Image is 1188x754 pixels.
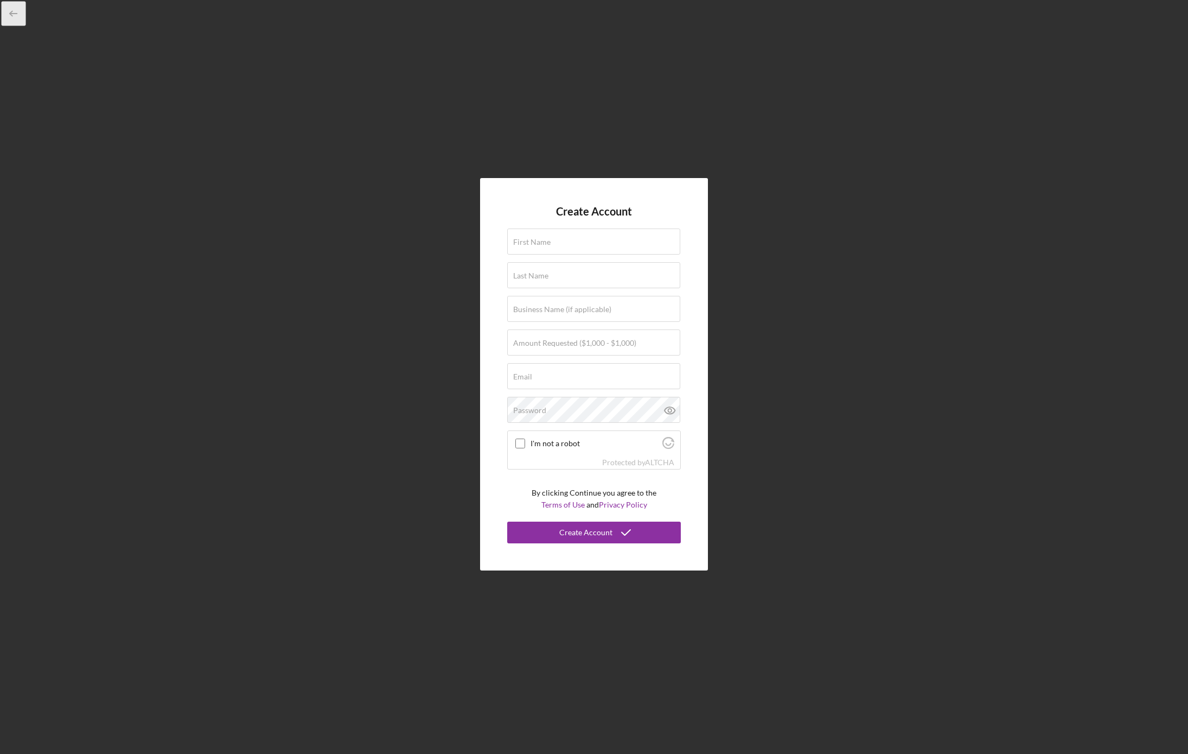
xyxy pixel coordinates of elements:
[599,500,647,509] a: Privacy Policy
[531,439,659,448] label: I'm not a robot
[532,487,656,511] p: By clicking Continue you agree to the and
[513,372,532,381] label: Email
[645,458,674,467] a: Visit Altcha.org
[559,522,612,543] div: Create Account
[602,458,674,467] div: Protected by
[513,406,546,415] label: Password
[513,305,611,314] label: Business Name (if applicable)
[662,441,674,451] a: Visit Altcha.org
[507,522,681,543] button: Create Account
[556,205,632,218] h4: Create Account
[541,500,585,509] a: Terms of Use
[513,339,636,347] label: Amount Requested ($1,000 - $1,000)
[513,238,551,246] label: First Name
[513,271,548,280] label: Last Name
